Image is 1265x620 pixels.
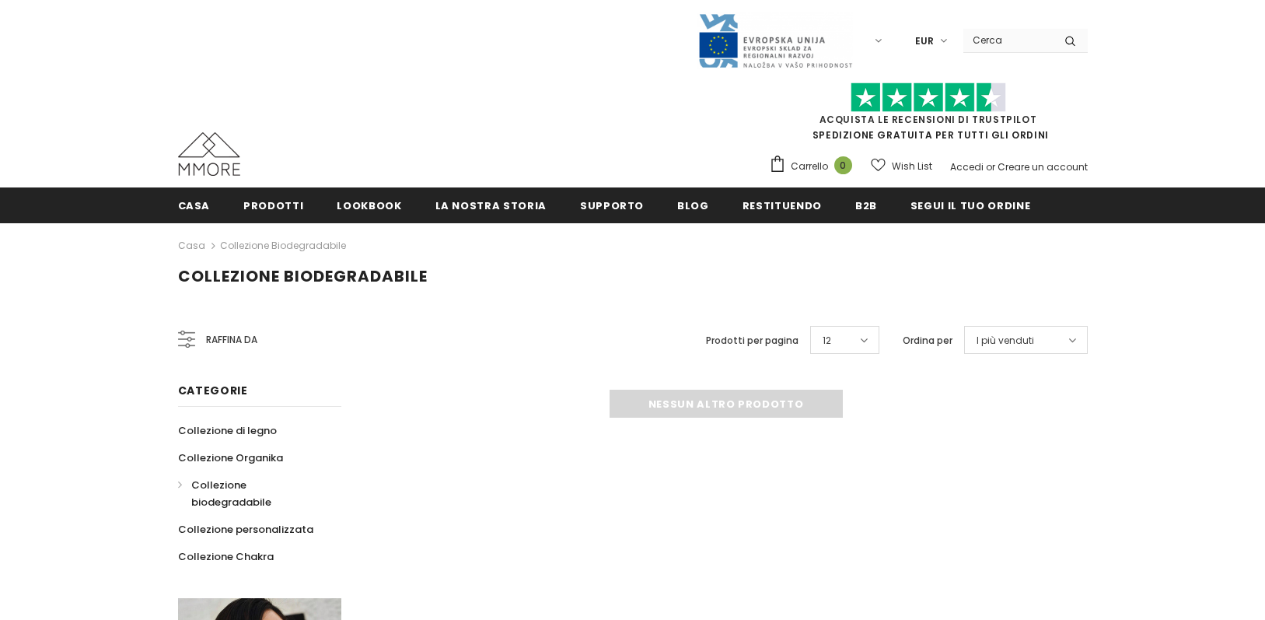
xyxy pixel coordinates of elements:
a: Collezione Chakra [178,543,274,570]
a: Javni Razpis [697,33,853,47]
span: EUR [915,33,934,49]
a: B2B [855,187,877,222]
a: Collezione di legno [178,417,277,444]
span: 12 [823,333,831,349]
span: Casa [178,198,211,213]
a: Wish List [871,152,932,180]
span: I più venduti [977,333,1034,349]
span: supporto [580,198,644,213]
label: Ordina per [903,333,952,349]
a: Prodotti [243,187,303,222]
span: Raffina da [206,331,257,349]
span: Carrello [791,159,828,174]
span: B2B [855,198,877,213]
span: Collezione personalizzata [178,522,313,537]
span: La nostra storia [435,198,547,213]
a: La nostra storia [435,187,547,222]
a: Collezione biodegradabile [220,239,346,252]
span: Wish List [892,159,932,174]
a: Acquista le recensioni di TrustPilot [819,113,1037,126]
span: Collezione Organika [178,450,283,465]
span: Lookbook [337,198,401,213]
a: Restituendo [743,187,822,222]
span: Collezione biodegradabile [178,265,428,287]
input: Search Site [963,29,1053,51]
span: Collezione Chakra [178,549,274,564]
a: Casa [178,236,205,255]
span: Collezione biodegradabile [191,478,271,510]
a: Collezione personalizzata [178,516,313,543]
a: Collezione Organika [178,444,283,471]
img: Casi MMORE [178,132,240,176]
a: supporto [580,187,644,222]
span: Restituendo [743,198,822,213]
span: Segui il tuo ordine [910,198,1030,213]
span: 0 [834,156,852,174]
a: Blog [677,187,709,222]
span: or [986,160,995,173]
a: Creare un account [998,160,1088,173]
span: Categorie [178,383,248,398]
a: Accedi [950,160,984,173]
label: Prodotti per pagina [706,333,798,349]
a: Collezione biodegradabile [178,471,324,516]
a: Casa [178,187,211,222]
span: Collezione di legno [178,423,277,438]
a: Carrello 0 [769,155,860,178]
a: Lookbook [337,187,401,222]
img: Javni Razpis [697,12,853,69]
span: SPEDIZIONE GRATUITA PER TUTTI GLI ORDINI [769,89,1088,142]
span: Blog [677,198,709,213]
span: Prodotti [243,198,303,213]
a: Segui il tuo ordine [910,187,1030,222]
img: Fidati di Pilot Stars [851,82,1006,113]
